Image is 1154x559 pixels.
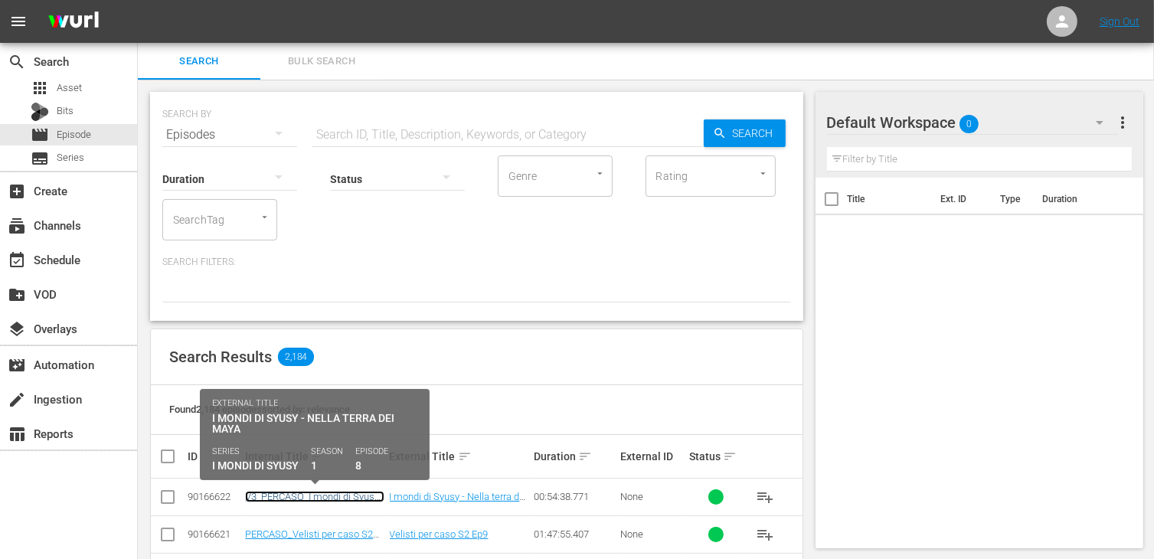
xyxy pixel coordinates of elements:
span: Episode [57,127,91,142]
th: Type [991,178,1033,221]
div: None [620,528,685,540]
div: 00:54:38.771 [534,491,616,502]
span: VOD [8,286,26,304]
span: Asset [57,80,82,96]
div: ID [188,450,240,463]
span: Search [727,119,786,147]
span: 2,184 [278,348,314,366]
span: sort [311,449,325,463]
div: Internal Title [245,447,384,466]
span: Series [57,150,84,165]
span: menu [9,12,28,31]
a: V3_PERCASO_I mondi di Syusy - Viaggio nella [GEOGRAPHIC_DATA] [245,491,384,525]
span: Search Results [169,348,272,366]
span: Bits [57,103,74,119]
button: Open [756,166,770,181]
span: Create [8,182,26,201]
span: 0 [959,108,979,140]
div: Duration [534,447,616,466]
span: Search [8,53,26,71]
span: Search [147,53,251,70]
a: PERCASO_Velisti per caso S2 Ep9 [245,528,379,551]
span: Channels [8,217,26,235]
button: Open [593,166,607,181]
div: External Title [390,447,529,466]
span: Reports [8,425,26,443]
span: Series [31,149,49,168]
span: Ingestion [8,391,26,409]
button: playlist_add [747,479,783,515]
a: Velisti per caso S2 Ep9 [390,528,489,540]
th: Ext. ID [931,178,992,221]
div: Bits [31,103,49,121]
div: 90166621 [188,528,240,540]
span: Automation [8,356,26,374]
div: Episodes [162,113,297,156]
span: Found 2,184 episodes sorted by: relevance [169,404,350,415]
th: Duration [1033,178,1125,221]
span: Bulk Search [270,53,374,70]
p: Search Filters: [162,256,791,269]
span: Schedule [8,251,26,270]
div: None [620,491,685,502]
button: Search [704,119,786,147]
button: more_vert [1113,104,1132,141]
div: Status [689,447,742,466]
span: Asset [31,79,49,97]
img: ans4CAIJ8jUAAAAAAAAAAAAAAAAAAAAAAAAgQb4GAAAAAAAAAAAAAAAAAAAAAAAAJMjXAAAAAAAAAAAAAAAAAAAAAAAAgAT5G... [37,4,110,40]
span: sort [723,449,737,463]
span: more_vert [1113,113,1132,132]
a: Sign Out [1100,15,1139,28]
div: External ID [620,450,685,463]
div: Default Workspace [827,101,1119,144]
span: playlist_add [756,488,774,506]
span: sort [578,449,592,463]
button: playlist_add [747,516,783,553]
button: Open [257,210,272,224]
span: Episode [31,126,49,144]
th: Title [848,178,931,221]
span: sort [458,449,472,463]
div: 90166622 [188,491,240,502]
a: I mondi di Syusy - Nella terra dei Maya [390,491,528,514]
span: playlist_add [756,525,774,544]
div: 01:47:55.407 [534,528,616,540]
span: Overlays [8,320,26,338]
